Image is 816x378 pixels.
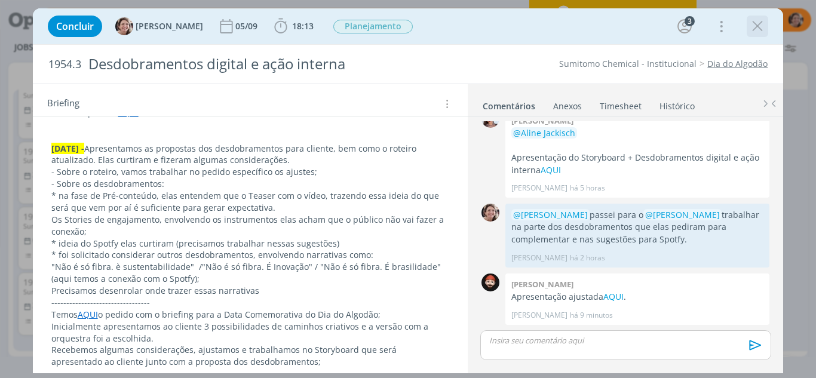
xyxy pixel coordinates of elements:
[51,309,450,321] p: Temos o pedido com o briefing para a Data Comemorativa do Dia do Algodão;
[659,95,695,112] a: Histórico
[513,209,588,220] span: @[PERSON_NAME]
[333,20,413,33] span: Planejamento
[56,21,94,31] span: Concluir
[51,297,450,309] p: ---------------------------------
[51,285,259,296] span: Precisamos desenrolar onde trazer essas narrativas
[51,166,450,178] p: - Sobre o roteiro, vamos trabalhar no pedido específico os ajustes;
[511,310,567,321] p: [PERSON_NAME]
[675,17,694,36] button: 3
[511,291,763,303] p: Apresentação ajustada .
[685,16,695,26] div: 3
[559,58,697,69] a: Sumitomo Chemical - Institucional
[115,17,203,35] button: A[PERSON_NAME]
[84,50,463,79] div: Desdobramentos digital e ação interna
[481,273,499,291] img: W
[51,143,84,154] strong: [DATE] -
[33,8,784,373] div: dialog
[511,152,763,176] p: Apresentação do Storyboard + Desdobramentos digital e ação interna
[645,209,720,220] span: @[PERSON_NAME]
[333,19,413,34] button: Planejamento
[292,20,314,32] span: 18:13
[513,127,575,139] span: @Aline Jackisch
[482,95,536,112] a: Comentários
[511,253,567,263] p: [PERSON_NAME]
[707,58,768,69] a: Dia do Algodão
[511,183,567,193] p: [PERSON_NAME]
[541,164,561,176] a: AQUI
[599,95,642,112] a: Timesheet
[115,17,133,35] img: A
[51,261,450,285] p: "Não é só fibra. è sustentabilidade" /
[51,249,450,261] p: * foi solicitado considerar outros desdobramentos, envolvendo narrativas como:
[511,209,763,245] p: passei para o trabalhar na parte dos desdobramentos que elas pediram para complementar e nas suge...
[78,309,98,320] a: AQUI
[51,143,450,167] p: Apresentamos as propostas dos desdobramentos para cliente, bem como o roteiro atualizado. Elas cu...
[570,253,605,263] span: há 2 horas
[235,22,260,30] div: 05/09
[603,291,624,302] a: AQUI
[51,214,450,238] p: Os Stories de engajamento, envolvendo os instrumentos elas acham que o público não vai fazer a co...
[570,310,613,321] span: há 9 minutos
[51,321,450,345] p: Inicialmente apresentamos ao cliente 3 possibilidades de caminhos criativos e a versão com a orqu...
[51,261,443,284] span: "Não é só fibra. É Inovação" / "Não é só fibra. É brasilidade" (aqui temos a conexão com o Spotfy);
[48,16,102,37] button: Concluir
[511,279,573,290] b: [PERSON_NAME]
[570,183,605,193] span: há 5 horas
[48,58,81,71] span: 1954.3
[136,22,203,30] span: [PERSON_NAME]
[51,344,450,368] p: Recebemos algumas considerações, ajustamos e trabalhamos no Storyboard que será apresentado ao cl...
[51,178,450,190] p: - Sobre os desdobramentos:
[118,107,139,118] a: AQUI
[47,96,79,112] span: Briefing
[481,204,499,222] img: A
[271,17,317,36] button: 18:13
[51,238,450,250] p: * ideia do Spotfy elas curtiram (precisamos trabalhar nessas sugestões)
[553,100,582,112] div: Anexos
[51,190,450,214] p: * na fase de Pré-conteúdo, elas entendem que o Teaser com o vídeo, trazendo essa ideia do que ser...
